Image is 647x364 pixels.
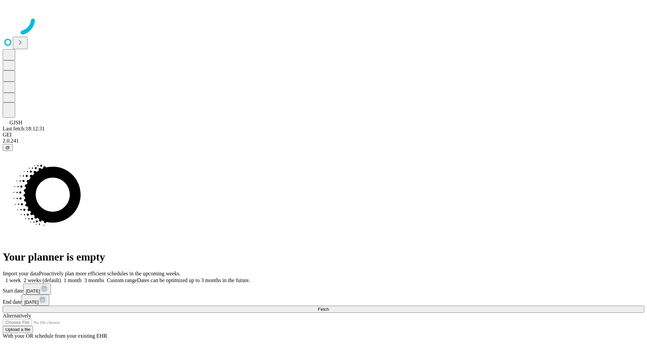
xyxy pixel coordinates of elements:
[3,313,31,318] span: Alternatively
[84,277,104,283] span: 3 months
[26,289,40,294] span: [DATE]
[3,283,644,295] div: Start date
[3,126,45,131] span: Last fetch: 18:12:31
[3,251,644,263] h1: Your planner is empty
[24,277,61,283] span: 2 weeks (default)
[3,271,39,276] span: Import your data
[24,300,38,305] span: [DATE]
[5,277,21,283] span: 1 week
[318,307,329,312] span: Fetch
[64,277,82,283] span: 1 month
[3,138,644,144] div: 2.0.241
[107,277,137,283] span: Custom range
[39,271,181,276] span: Proactively plan more efficient schedules in the upcoming weeks.
[137,277,250,283] span: Dates can be optimized up to 3 months in the future.
[5,145,10,150] span: @
[3,333,107,339] span: With your OR schedule from your existing EHR
[3,306,644,313] button: Fetch
[23,283,51,295] button: [DATE]
[3,326,33,333] button: Upload a file
[3,295,644,306] div: End date
[22,295,49,306] button: [DATE]
[9,120,22,125] span: GJSH
[3,144,13,151] button: @
[3,132,644,138] div: GEI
